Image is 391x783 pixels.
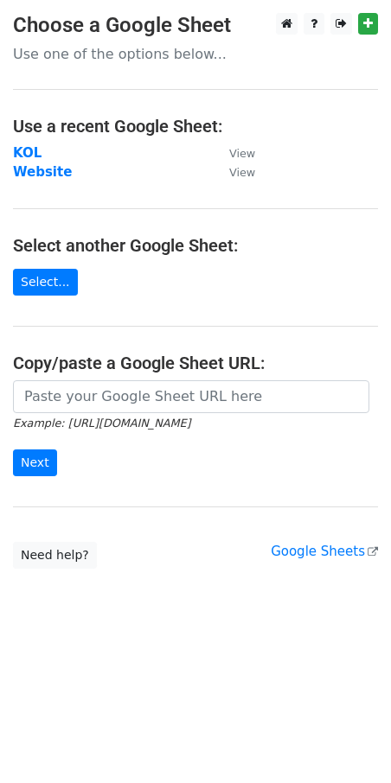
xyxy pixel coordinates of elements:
[13,449,57,476] input: Next
[13,235,378,256] h4: Select another Google Sheet:
[229,147,255,160] small: View
[212,145,255,161] a: View
[13,45,378,63] p: Use one of the options below...
[13,13,378,38] h3: Choose a Google Sheet
[13,417,190,430] small: Example: [URL][DOMAIN_NAME]
[229,166,255,179] small: View
[13,353,378,373] h4: Copy/paste a Google Sheet URL:
[13,164,72,180] a: Website
[13,269,78,296] a: Select...
[13,145,42,161] a: KOL
[212,164,255,180] a: View
[13,542,97,569] a: Need help?
[13,380,369,413] input: Paste your Google Sheet URL here
[271,544,378,559] a: Google Sheets
[13,116,378,137] h4: Use a recent Google Sheet:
